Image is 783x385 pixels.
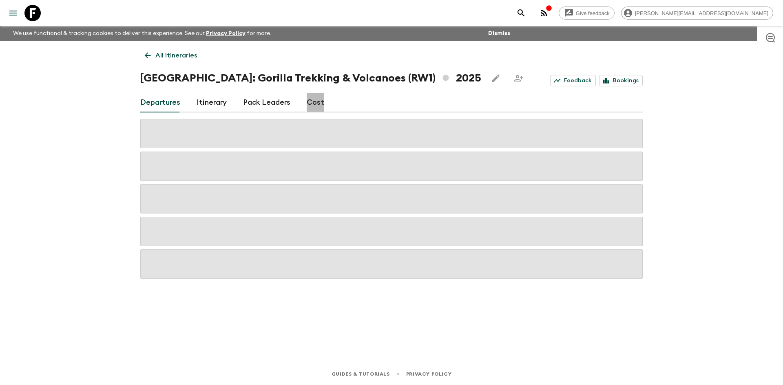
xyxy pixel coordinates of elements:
span: Give feedback [571,10,614,16]
button: Edit this itinerary [488,70,504,86]
span: [PERSON_NAME][EMAIL_ADDRESS][DOMAIN_NAME] [630,10,773,16]
a: All itineraries [140,47,201,64]
a: Give feedback [559,7,615,20]
a: Feedback [550,75,596,86]
a: Guides & Tutorials [332,370,390,378]
a: Itinerary [197,93,227,112]
a: Privacy Policy [406,370,451,378]
p: We use functional & tracking cookies to deliver this experience. See our for more. [10,26,274,41]
h1: [GEOGRAPHIC_DATA]: Gorilla Trekking & Volcanoes (RW1) 2025 [140,70,481,86]
button: search adventures [513,5,529,21]
a: Pack Leaders [243,93,290,112]
a: Cost [307,93,324,112]
p: All itineraries [155,51,197,60]
span: Share this itinerary [511,70,527,86]
div: [PERSON_NAME][EMAIL_ADDRESS][DOMAIN_NAME] [621,7,773,20]
a: Privacy Policy [206,31,246,36]
button: menu [5,5,21,21]
button: Dismiss [486,28,512,39]
a: Bookings [599,75,643,86]
a: Departures [140,93,180,112]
